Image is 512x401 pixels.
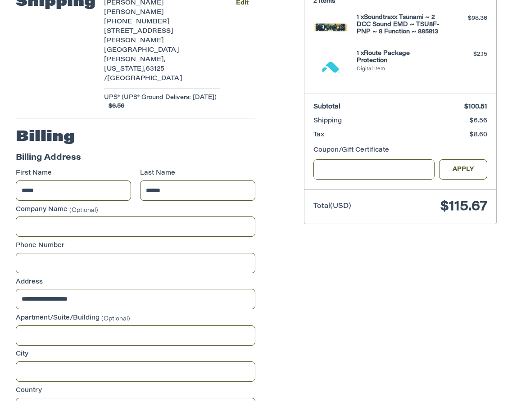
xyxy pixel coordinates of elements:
[313,159,435,180] input: Gift Certificate or Coupon Code
[16,169,131,178] label: First Name
[16,241,256,251] label: Phone Number
[16,386,256,396] label: Country
[16,128,75,146] h2: Billing
[313,132,324,138] span: Tax
[313,203,351,210] span: Total (USD)
[470,132,487,138] span: $8.60
[357,50,441,65] h4: 1 x Route Package Protection
[104,9,164,16] span: [PERSON_NAME]
[69,207,98,213] small: (Optional)
[313,104,340,110] span: Subtotal
[140,169,256,178] label: Last Name
[357,14,441,36] h4: 1 x Soundtraxx Tsunami ~ 2 DCC Sound EMD ~ TSU8F-PNP ~ 8 Function ~ 885813
[104,19,170,25] span: [PHONE_NUMBER]
[464,104,487,110] span: $100.51
[444,14,487,23] div: $98.36
[104,28,173,44] span: [STREET_ADDRESS][PERSON_NAME]
[439,159,488,180] button: Apply
[16,152,81,169] legend: Billing Address
[107,76,182,82] span: [GEOGRAPHIC_DATA]
[104,66,146,72] span: [US_STATE],
[16,278,256,287] label: Address
[357,66,441,73] li: Digital Item
[16,350,256,359] label: City
[440,200,487,214] span: $115.67
[444,50,487,59] div: $2.15
[101,316,130,322] small: (Optional)
[313,146,488,155] div: Coupon/Gift Certificate
[16,205,256,215] label: Company Name
[313,118,342,124] span: Shipping
[104,47,179,63] span: [GEOGRAPHIC_DATA][PERSON_NAME],
[470,118,487,124] span: $6.56
[104,93,217,102] span: UPS® (UPS® Ground Delivers: [DATE])
[16,314,256,323] label: Apartment/Suite/Building
[104,102,124,111] span: $6.56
